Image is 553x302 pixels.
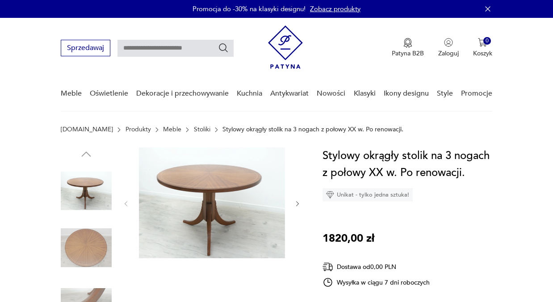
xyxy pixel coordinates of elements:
a: Dekoracje i przechowywanie [136,76,229,111]
h1: Stylowy okrągły stolik na 3 nogach z połowy XX w. Po renowacji. [323,147,495,181]
img: Ikona medalu [403,38,412,48]
div: Dostawa od 0,00 PLN [323,261,430,273]
a: Ikona medaluPatyna B2B [392,38,424,58]
img: Zdjęcie produktu Stylowy okrągły stolik na 3 nogach z połowy XX w. Po renowacji. [61,222,112,273]
a: Meble [163,126,181,133]
p: Stylowy okrągły stolik na 3 nogach z połowy XX w. Po renowacji. [222,126,403,133]
button: Sprzedawaj [61,40,110,56]
a: Produkty [126,126,151,133]
button: Zaloguj [438,38,459,58]
img: Ikona dostawy [323,261,333,273]
a: Style [437,76,453,111]
button: Patyna B2B [392,38,424,58]
a: Klasyki [354,76,376,111]
a: Sprzedawaj [61,46,110,52]
div: 0 [483,37,491,45]
img: Patyna - sklep z meblami i dekoracjami vintage [268,25,303,69]
a: [DOMAIN_NAME] [61,126,113,133]
button: Szukaj [218,42,229,53]
button: 0Koszyk [473,38,492,58]
p: Patyna B2B [392,49,424,58]
a: Promocje [461,76,492,111]
a: Stoliki [194,126,210,133]
img: Zdjęcie produktu Stylowy okrągły stolik na 3 nogach z połowy XX w. Po renowacji. [61,165,112,216]
img: Ikonka użytkownika [444,38,453,47]
a: Zobacz produkty [310,4,360,13]
a: Kuchnia [237,76,262,111]
img: Zdjęcie produktu Stylowy okrągły stolik na 3 nogach z połowy XX w. Po renowacji. [139,147,285,258]
a: Nowości [317,76,345,111]
p: Koszyk [473,49,492,58]
div: Unikat - tylko jedna sztuka! [323,188,413,201]
a: Meble [61,76,82,111]
a: Oświetlenie [90,76,128,111]
a: Antykwariat [270,76,309,111]
img: Ikona diamentu [326,191,334,199]
img: Ikona koszyka [478,38,487,47]
div: Wysyłka w ciągu 7 dni roboczych [323,277,430,288]
p: 1820,00 zł [323,230,374,247]
a: Ikony designu [384,76,429,111]
p: Promocja do -30% na klasyki designu! [193,4,306,13]
p: Zaloguj [438,49,459,58]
